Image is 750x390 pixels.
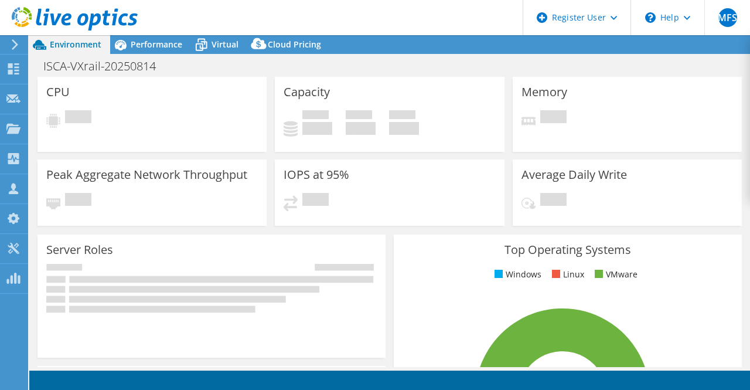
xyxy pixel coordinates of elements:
[302,193,329,209] span: Pending
[65,110,91,126] span: Pending
[131,39,182,50] span: Performance
[46,243,113,256] h3: Server Roles
[302,122,332,135] h4: 0 GiB
[346,110,372,122] span: Free
[521,168,627,181] h3: Average Daily Write
[46,86,70,99] h3: CPU
[592,268,637,281] li: VMware
[540,110,567,126] span: Pending
[718,8,737,27] span: MFS
[389,110,415,122] span: Total
[46,168,247,181] h3: Peak Aggregate Network Throughput
[346,122,376,135] h4: 0 GiB
[403,243,733,256] h3: Top Operating Systems
[212,39,238,50] span: Virtual
[521,86,567,99] h3: Memory
[284,168,349,181] h3: IOPS at 95%
[38,60,174,73] h1: ISCA-VXrail-20250814
[65,193,91,209] span: Pending
[540,193,567,209] span: Pending
[302,110,329,122] span: Used
[492,268,541,281] li: Windows
[389,122,419,135] h4: 0 GiB
[645,12,656,23] svg: \n
[50,39,101,50] span: Environment
[284,86,330,99] h3: Capacity
[549,268,584,281] li: Linux
[268,39,321,50] span: Cloud Pricing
